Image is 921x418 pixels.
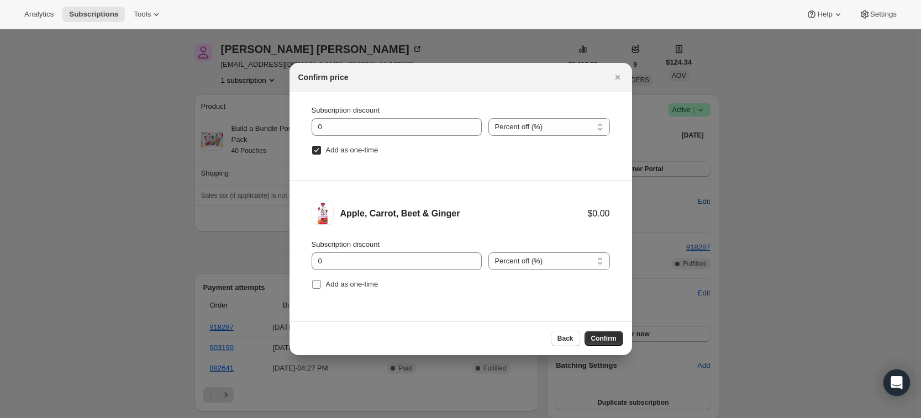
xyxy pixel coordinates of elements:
[298,72,349,83] h2: Confirm price
[591,334,617,343] span: Confirm
[312,106,380,114] span: Subscription discount
[312,203,334,225] img: Apple, Carrot, Beet & Ginger
[585,331,623,346] button: Confirm
[799,7,850,22] button: Help
[24,10,54,19] span: Analytics
[69,10,118,19] span: Subscriptions
[18,7,60,22] button: Analytics
[551,331,580,346] button: Back
[587,208,609,219] div: $0.00
[870,10,897,19] span: Settings
[127,7,169,22] button: Tools
[134,10,151,19] span: Tools
[340,208,588,219] div: Apple, Carrot, Beet & Ginger
[62,7,125,22] button: Subscriptions
[312,240,380,248] span: Subscription discount
[326,280,378,288] span: Add as one-time
[883,369,910,396] div: Open Intercom Messenger
[326,146,378,154] span: Add as one-time
[557,334,573,343] span: Back
[817,10,832,19] span: Help
[852,7,903,22] button: Settings
[610,70,625,85] button: Close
